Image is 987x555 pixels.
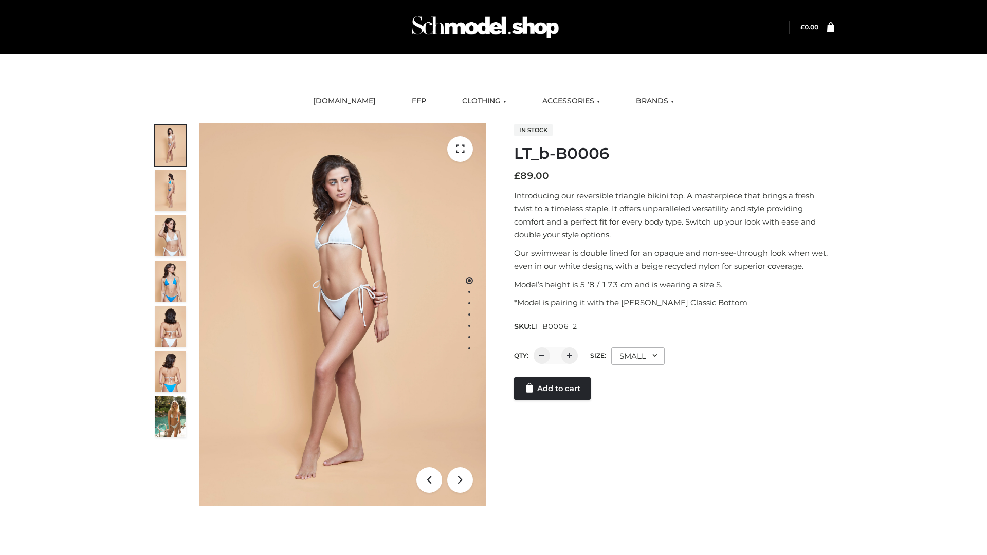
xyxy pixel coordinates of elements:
[611,347,665,365] div: SMALL
[800,23,805,31] span: £
[408,7,562,47] img: Schmodel Admin 964
[514,351,528,359] label: QTY:
[155,351,186,392] img: ArielClassicBikiniTop_CloudNine_AzureSky_OW114ECO_8-scaled.jpg
[535,90,608,113] a: ACCESSORIES
[590,351,606,359] label: Size:
[514,278,834,291] p: Model’s height is 5 ‘8 / 173 cm and is wearing a size S.
[454,90,514,113] a: CLOTHING
[514,296,834,309] p: *Model is pairing it with the [PERSON_NAME] Classic Bottom
[514,247,834,273] p: Our swimwear is double lined for an opaque and non-see-through look when wet, even in our white d...
[155,125,186,166] img: ArielClassicBikiniTop_CloudNine_AzureSky_OW114ECO_1-scaled.jpg
[514,320,578,332] span: SKU:
[514,124,553,136] span: In stock
[155,306,186,347] img: ArielClassicBikiniTop_CloudNine_AzureSky_OW114ECO_7-scaled.jpg
[514,170,549,181] bdi: 89.00
[155,170,186,211] img: ArielClassicBikiniTop_CloudNine_AzureSky_OW114ECO_2-scaled.jpg
[155,215,186,256] img: ArielClassicBikiniTop_CloudNine_AzureSky_OW114ECO_3-scaled.jpg
[404,90,434,113] a: FFP
[199,123,486,506] img: LT_b-B0006
[514,170,520,181] span: £
[514,377,591,400] a: Add to cart
[514,189,834,242] p: Introducing our reversible triangle bikini top. A masterpiece that brings a fresh twist to a time...
[800,23,818,31] bdi: 0.00
[155,396,186,437] img: Arieltop_CloudNine_AzureSky2.jpg
[800,23,818,31] a: £0.00
[155,261,186,302] img: ArielClassicBikiniTop_CloudNine_AzureSky_OW114ECO_4-scaled.jpg
[305,90,383,113] a: [DOMAIN_NAME]
[514,144,834,163] h1: LT_b-B0006
[628,90,682,113] a: BRANDS
[531,322,577,331] span: LT_B0006_2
